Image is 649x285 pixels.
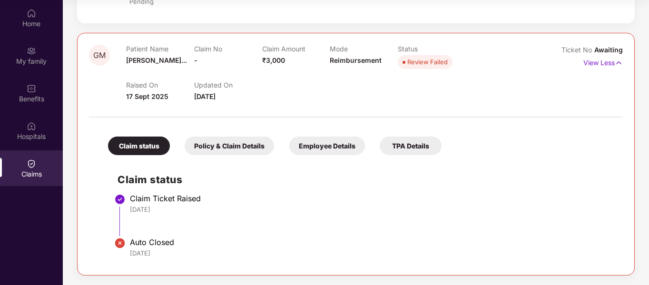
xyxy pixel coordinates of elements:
p: View Less [583,55,623,68]
div: Employee Details [289,137,365,155]
div: Review Failed [407,57,448,67]
div: [DATE] [130,205,613,214]
span: [PERSON_NAME]... [126,56,187,64]
div: TPA Details [380,137,442,155]
p: Raised On [126,81,194,89]
span: - [194,56,197,64]
img: svg+xml;base64,PHN2ZyB4bWxucz0iaHR0cDovL3d3dy53My5vcmcvMjAwMC9zdmciIHdpZHRoPSIxNyIgaGVpZ2h0PSIxNy... [615,58,623,68]
span: Awaiting [594,46,623,54]
p: Status [398,45,466,53]
img: svg+xml;base64,PHN2ZyBpZD0iU3RlcC1Eb25lLTMyeDMyIiB4bWxucz0iaHR0cDovL3d3dy53My5vcmcvMjAwMC9zdmciIH... [114,194,126,205]
span: Ticket No [561,46,594,54]
p: Claim No [194,45,262,53]
img: svg+xml;base64,PHN2ZyBpZD0iQmVuZWZpdHMiIHhtbG5zPSJodHRwOi8vd3d3LnczLm9yZy8yMDAwL3N2ZyIgd2lkdGg9Ij... [27,84,36,93]
span: GM [93,51,106,59]
span: 17 Sept 2025 [126,92,168,100]
span: [DATE] [194,92,216,100]
div: Claim status [108,137,170,155]
img: svg+xml;base64,PHN2ZyBpZD0iSG9zcGl0YWxzIiB4bWxucz0iaHR0cDovL3d3dy53My5vcmcvMjAwMC9zdmciIHdpZHRoPS... [27,121,36,131]
img: svg+xml;base64,PHN2ZyB3aWR0aD0iMjAiIGhlaWdodD0iMjAiIHZpZXdCb3g9IjAgMCAyMCAyMCIgZmlsbD0ibm9uZSIgeG... [27,46,36,56]
div: Claim Ticket Raised [130,194,613,203]
span: Reimbursement [330,56,382,64]
p: Patient Name [126,45,194,53]
p: Claim Amount [262,45,330,53]
div: [DATE] [130,249,613,257]
div: Policy & Claim Details [185,137,274,155]
h2: Claim status [118,172,613,187]
span: ₹3,000 [262,56,285,64]
img: svg+xml;base64,PHN2ZyBpZD0iU3RlcC1Eb25lLTIweDIwIiB4bWxucz0iaHR0cDovL3d3dy53My5vcmcvMjAwMC9zdmciIH... [114,237,126,249]
p: Mode [330,45,398,53]
img: svg+xml;base64,PHN2ZyBpZD0iQ2xhaW0iIHhtbG5zPSJodHRwOi8vd3d3LnczLm9yZy8yMDAwL3N2ZyIgd2lkdGg9IjIwIi... [27,159,36,168]
p: Updated On [194,81,262,89]
img: svg+xml;base64,PHN2ZyBpZD0iSG9tZSIgeG1sbnM9Imh0dHA6Ly93d3cudzMub3JnLzIwMDAvc3ZnIiB3aWR0aD0iMjAiIG... [27,9,36,18]
div: Auto Closed [130,237,613,247]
